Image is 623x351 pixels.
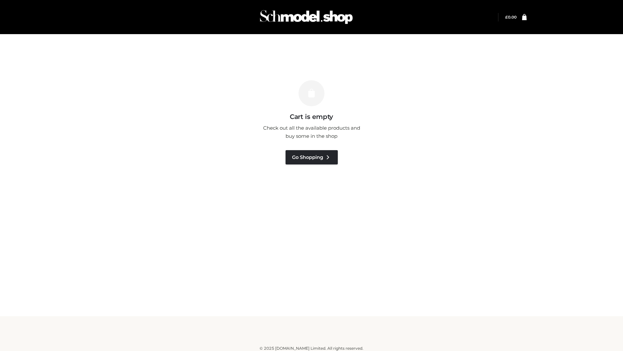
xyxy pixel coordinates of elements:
[505,15,517,19] a: £0.00
[505,15,508,19] span: £
[260,124,363,140] p: Check out all the available products and buy some in the shop
[111,113,512,121] h3: Cart is empty
[505,15,517,19] bdi: 0.00
[258,4,355,30] img: Schmodel Admin 964
[286,150,338,164] a: Go Shopping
